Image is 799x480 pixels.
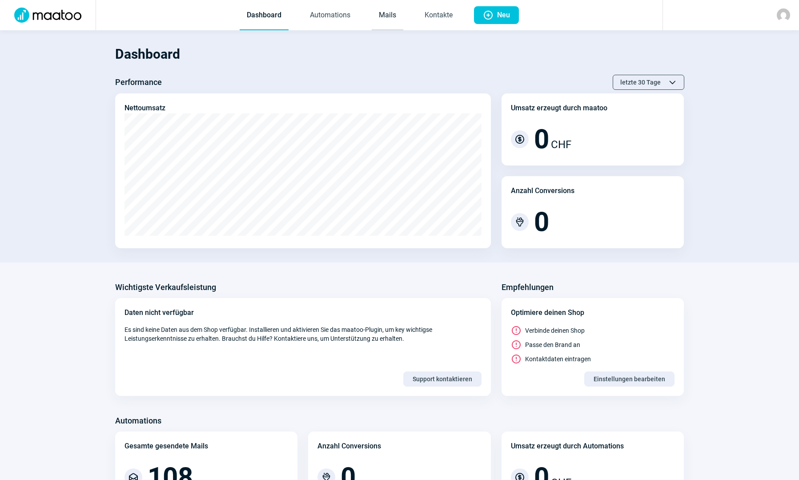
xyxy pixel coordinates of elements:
[511,441,624,452] div: Umsatz erzeugt durch Automations
[620,75,661,89] span: letzte 30 Tage
[502,280,554,294] h3: Empfehlungen
[115,414,161,428] h3: Automations
[124,441,208,452] div: Gesamte gesendete Mails
[115,39,684,69] h1: Dashboard
[525,355,591,363] span: Kontaktdaten eintragen
[525,326,585,335] span: Verbinde deinen Shop
[584,371,675,387] button: Einstellungen bearbeiten
[124,103,165,113] div: Nettoumsatz
[474,6,519,24] button: Neu
[372,1,403,30] a: Mails
[511,186,574,196] div: Anzahl Conversions
[777,8,790,22] img: avatar
[551,137,571,153] span: CHF
[418,1,460,30] a: Kontakte
[124,325,482,343] span: Es sind keine Daten aus dem Shop verfügbar. Installieren und aktivieren Sie das maatoo-Plugin, um...
[115,75,162,89] h3: Performance
[317,441,381,452] div: Anzahl Conversions
[511,103,607,113] div: Umsatz erzeugt durch maatoo
[240,1,289,30] a: Dashboard
[403,371,482,387] button: Support kontaktieren
[534,209,549,235] span: 0
[303,1,357,30] a: Automations
[511,307,675,318] div: Optimiere deinen Shop
[497,6,510,24] span: Neu
[534,126,549,153] span: 0
[115,280,216,294] h3: Wichtigste Verkaufsleistung
[124,307,482,318] div: Daten nicht verfügbar
[525,340,580,349] span: Passe den Brand an
[413,372,472,386] span: Support kontaktieren
[9,8,87,23] img: Logo
[594,372,665,386] span: Einstellungen bearbeiten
